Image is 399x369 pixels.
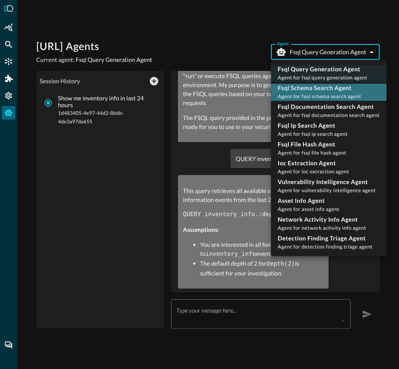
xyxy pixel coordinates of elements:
p: Vulnerability Intelligence Agent [278,178,376,186]
span: Agent for network activity info agent [278,225,366,231]
p: Asset Info Agent [278,196,339,205]
p: Network Activity Info Agent [278,215,366,224]
p: Fsql Ip Search Agent [278,121,348,130]
p: Fsql Query Generation Agent [278,65,367,73]
span: Agent for fsql schema search agent [278,93,361,100]
span: Agent for fsql query generation agent [278,74,367,81]
p: Ioc Extraction Agent [278,159,349,167]
span: Agent for fsql ip search agent [278,131,348,137]
p: Fsql File Hash Agent [278,140,347,149]
p: Detection Finding Triage Agent [278,234,373,243]
span: Agent for asset info agent [278,206,339,212]
span: Agent for fsql documentation search agent [278,112,380,118]
span: Agent for fsql file hash agent [278,149,347,156]
p: Fsql Documentation Search Agent [278,102,380,111]
span: Agent for detection finding triage agent [278,243,373,250]
span: Agent for ioc extraction agent [278,168,349,175]
p: Fsql Schema Search Agent [278,84,361,92]
span: Agent for vulnerability intelligence agent [278,187,376,193]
